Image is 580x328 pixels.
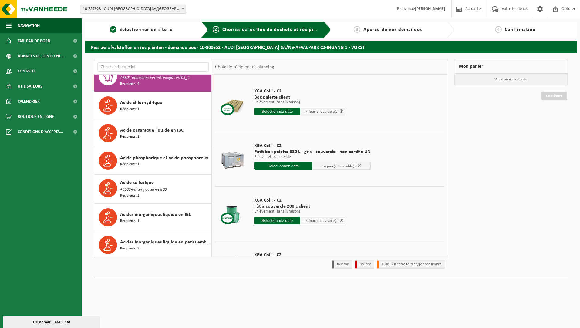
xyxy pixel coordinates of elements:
span: KGA Colli - C2 [254,197,346,203]
span: Confirmation [505,27,536,32]
p: Enlever et placer vide [254,155,371,159]
span: Récipients: 3 [120,246,139,252]
button: Acides inorganiques liquide en IBC Récipients: 1 [94,204,212,231]
button: Acide phosphorique et acide phosphoreux Récipients: 1 [94,147,212,175]
h2: Kies uw afvalstoffen en recipiënten - demande pour 10-800652 - AUDI [GEOGRAPHIC_DATA] SA/NV-AFVAL... [85,41,577,53]
input: Sélectionnez date [254,108,300,115]
span: Acide organique liquide en IBC [120,127,184,134]
span: Aperçu de vos demandes [363,27,422,32]
input: Chercher du matériel [97,62,209,72]
span: Utilisateurs [18,79,42,94]
span: + 4 jour(s) ouvrable(s) [303,110,339,114]
span: Choisissiez les flux de déchets et récipients [222,27,323,32]
span: Fût à couvercle 200 L client [254,203,346,209]
span: Navigation [18,18,40,33]
span: 1 [110,26,116,33]
span: Petit box palette 680 L - gris - couvercle - non certifié UN [254,149,371,155]
li: Jour fixe [332,260,352,269]
button: Acides inorganiques liquide en petits emballages Récipients: 3 [94,231,212,259]
a: Continuer [541,92,567,100]
p: Enlèvement (sans livraison) [254,209,346,214]
div: Mon panier [454,59,568,74]
span: Acides inorganiques liquide en petits emballages [120,239,210,246]
span: Récipients: 2 [120,193,139,199]
span: 2 [213,26,219,33]
span: Récipients: 1 [120,218,139,224]
span: Récipients: 1 [120,106,139,112]
input: Sélectionnez date [254,162,312,170]
span: KGA Colli - C2 [254,252,346,258]
span: Conditions d'accepta... [18,124,63,139]
button: Acide sulfurique AS303-batterijwater-rest03 Récipients: 2 [94,175,212,204]
p: Enlèvement (sans livraison) [254,100,346,105]
span: KGA Colli - C2 [254,88,346,94]
span: Récipients: 1 [120,162,139,167]
input: Sélectionnez date [254,217,300,224]
strong: [PERSON_NAME] [415,7,445,11]
span: Contacts [18,64,36,79]
span: KGA Colli - C2 [254,143,371,149]
button: Acide chlorhydrique Récipients: 1 [94,92,212,119]
li: Holiday [355,260,374,269]
span: 10-757923 - AUDI BRUSSELS SA/NV - VORST [80,5,186,13]
span: Acides inorganiques liquide en IBC [120,211,191,218]
button: Acide organique liquide en IBC Récipients: 1 [94,119,212,147]
span: 3 [354,26,360,33]
span: Récipients: 4 [120,81,139,87]
span: Acide chlorhydrique [120,99,162,106]
span: + 4 jour(s) ouvrable(s) [303,219,339,223]
button: Absorbants usagés AS301-absorbens verontreinigd-rest03_4 Récipients: 4 [94,63,212,92]
iframe: chat widget [3,315,101,328]
a: 1Sélectionner un site ici [88,26,196,33]
span: Acide sulfurique [120,179,154,186]
span: Box palette client [254,94,346,100]
span: Calendrier [18,94,40,109]
span: Tableau de bord [18,33,50,49]
p: Votre panier est vide [454,74,568,85]
span: AS303-batterijwater-rest03 [120,186,167,193]
span: 10-757923 - AUDI BRUSSELS SA/NV - VORST [80,5,186,14]
span: Sélectionner un site ici [120,27,174,32]
span: 4 [495,26,502,33]
span: Données de l'entrepr... [18,49,64,64]
span: + 4 jour(s) ouvrable(s) [321,164,357,168]
span: Récipients: 1 [120,134,139,140]
span: AS301-absorbens verontreinigd-rest03_4 [120,75,190,81]
span: Acide phosphorique et acide phosphoreux [120,154,208,162]
div: Choix de récipient et planning [212,59,277,75]
li: Tijdelijk niet toegestaan/période limitée [377,260,445,269]
span: Boutique en ligne [18,109,54,124]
